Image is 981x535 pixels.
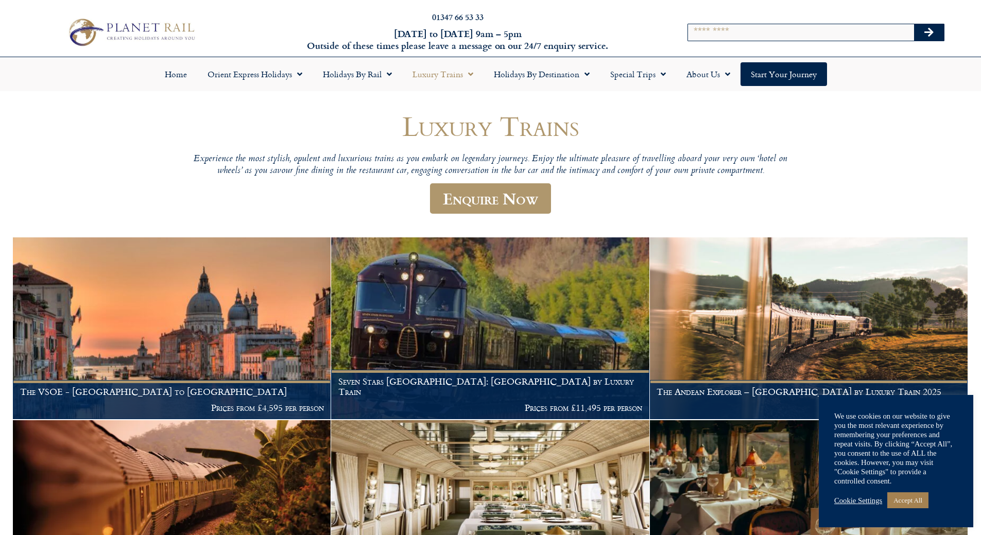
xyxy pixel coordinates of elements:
[657,387,960,397] h1: The Andean Explorer – [GEOGRAPHIC_DATA] by Luxury Train 2025
[182,153,800,178] p: Experience the most stylish, opulent and luxurious trains as you embark on legendary journeys. En...
[264,28,651,52] h6: [DATE] to [DATE] 9am – 5pm Outside of these times please leave a message on our 24/7 enquiry serv...
[676,62,741,86] a: About Us
[650,237,968,420] a: The Andean Explorer – [GEOGRAPHIC_DATA] by Luxury Train 2025 Prices from £3,000 per person
[914,24,944,41] button: Search
[197,62,313,86] a: Orient Express Holidays
[13,237,331,420] a: The VSOE - [GEOGRAPHIC_DATA] to [GEOGRAPHIC_DATA] Prices from £4,595 per person
[313,62,402,86] a: Holidays by Rail
[484,62,600,86] a: Holidays by Destination
[5,62,976,86] nav: Menu
[430,183,551,214] a: Enquire Now
[834,411,958,486] div: We use cookies on our website to give you the most relevant experience by remembering your prefer...
[13,237,331,419] img: Orient Express Special Venice compressed
[402,62,484,86] a: Luxury Trains
[657,403,960,413] p: Prices from £3,000 per person
[338,376,642,396] h1: Seven Stars [GEOGRAPHIC_DATA]: [GEOGRAPHIC_DATA] by Luxury Train
[182,111,800,141] h1: Luxury Trains
[331,237,649,420] a: Seven Stars [GEOGRAPHIC_DATA]: [GEOGRAPHIC_DATA] by Luxury Train Prices from £11,495 per person
[154,62,197,86] a: Home
[63,15,198,48] img: Planet Rail Train Holidays Logo
[432,11,484,23] a: 01347 66 53 33
[887,492,928,508] a: Accept All
[834,496,882,505] a: Cookie Settings
[741,62,827,86] a: Start your Journey
[20,403,324,413] p: Prices from £4,595 per person
[338,403,642,413] p: Prices from £11,495 per person
[600,62,676,86] a: Special Trips
[20,387,324,397] h1: The VSOE - [GEOGRAPHIC_DATA] to [GEOGRAPHIC_DATA]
